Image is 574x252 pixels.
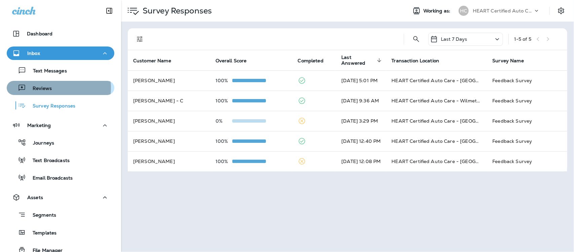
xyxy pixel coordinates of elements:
p: Templates [26,230,56,237]
span: Overall Score [216,58,247,64]
td: Feedback Survey [487,70,567,91]
p: 0% [216,118,232,124]
p: Assets [27,195,43,200]
button: Assets [7,191,114,204]
p: 100% [216,159,232,164]
td: [DATE] 5:01 PM [336,70,386,91]
p: Dashboard [27,31,52,36]
button: Text Broadcasts [7,153,114,167]
span: Transaction Location [392,58,439,64]
td: Feedback Survey [487,91,567,111]
button: Survey Responses [7,98,114,113]
p: HEART Certified Auto Care [473,8,533,13]
button: Inbox [7,46,114,60]
p: Text Messages [26,68,67,74]
button: Reviews [7,81,114,95]
button: Filters [133,32,147,46]
span: Transaction Location [392,58,448,64]
td: Feedback Survey [487,151,567,171]
td: HEART Certified Auto Care - [GEOGRAPHIC_DATA] [386,151,487,171]
span: Completed [298,58,332,64]
td: [PERSON_NAME] - C [128,91,210,111]
td: HEART Certified Auto Care - [GEOGRAPHIC_DATA] [386,131,487,151]
span: Last Answered [342,55,384,66]
td: [PERSON_NAME] [128,70,210,91]
span: Last Answered [342,55,375,66]
p: Last 7 Days [441,36,467,42]
span: Customer Name [133,58,180,64]
td: [DATE] 12:40 PM [336,131,386,151]
div: HC [459,6,469,16]
button: Text Messages [7,63,114,77]
button: Collapse Sidebar [100,4,119,18]
span: Overall Score [216,58,256,64]
td: [DATE] 12:08 PM [336,151,386,171]
button: Marketing [7,119,114,132]
p: Marketing [27,123,51,128]
p: Reviews [26,86,52,92]
p: Journeys [26,140,54,147]
p: Text Broadcasts [26,158,70,164]
td: Feedback Survey [487,111,567,131]
p: Survey Responses [26,103,75,109]
p: Survey Responses [140,6,212,16]
span: Customer Name [133,58,171,64]
td: HEART Certified Auto Care - Wilmette [386,91,487,111]
p: Inbox [27,51,40,56]
button: Dashboard [7,27,114,40]
td: HEART Certified Auto Care - [GEOGRAPHIC_DATA] [386,70,487,91]
td: Feedback Survey [487,131,567,151]
td: [PERSON_NAME] [128,131,210,151]
span: Survey Name [493,58,533,64]
p: Email Broadcasts [26,175,73,182]
span: Completed [298,58,323,64]
td: [DATE] 3:29 PM [336,111,386,131]
p: 100% [216,138,232,144]
td: [DATE] 9:36 AM [336,91,386,111]
td: [PERSON_NAME] [128,111,210,131]
td: [PERSON_NAME] [128,151,210,171]
p: Segments [26,212,56,219]
p: 100% [216,98,232,103]
div: 1 - 5 of 5 [514,36,531,42]
span: Working as: [423,8,452,14]
button: Email Broadcasts [7,170,114,185]
button: Journeys [7,135,114,150]
button: Templates [7,225,114,240]
button: Search Survey Responses [410,32,423,46]
button: Settings [555,5,567,17]
button: Segments [7,208,114,222]
td: HEART Certified Auto Care - [GEOGRAPHIC_DATA] [386,111,487,131]
p: 100% [216,78,232,83]
span: Survey Name [493,58,524,64]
